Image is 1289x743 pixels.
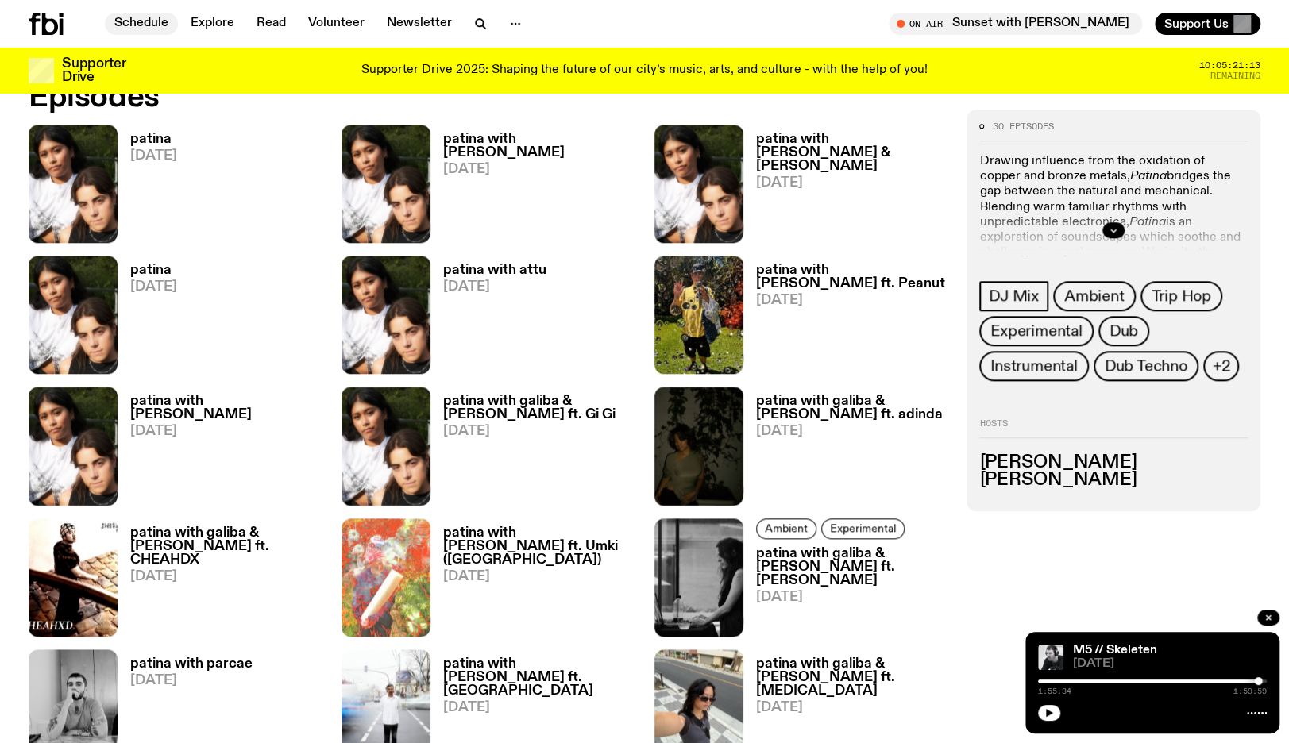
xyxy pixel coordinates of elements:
[130,570,322,583] span: [DATE]
[743,264,948,374] a: patina with [PERSON_NAME] ft. Peanut[DATE]
[118,395,322,505] a: patina with [PERSON_NAME][DATE]
[443,163,635,176] span: [DATE]
[29,83,843,112] h2: Episodes
[989,288,1039,306] span: DJ Mix
[430,395,635,505] a: patina with galiba & [PERSON_NAME] ft. Gi Gi[DATE]
[756,657,948,698] h3: patina with galiba & [PERSON_NAME] ft. [MEDICAL_DATA]
[130,264,177,277] h3: patina
[1098,317,1149,347] a: Dub
[1064,288,1125,306] span: Ambient
[105,13,178,35] a: Schedule
[979,317,1094,347] a: Experimental
[979,455,1248,472] h3: [PERSON_NAME]
[247,13,295,35] a: Read
[1199,61,1260,70] span: 10:05:21:13
[1053,282,1136,312] a: Ambient
[118,133,177,243] a: patina[DATE]
[765,522,808,534] span: Ambient
[443,133,635,160] h3: patina with [PERSON_NAME]
[1073,644,1157,656] a: M5 // Skeleten
[756,591,948,604] span: [DATE]
[830,522,896,534] span: Experimental
[443,701,635,714] span: [DATE]
[1094,352,1198,382] a: Dub Techno
[756,133,948,173] h3: patina with [PERSON_NAME] & [PERSON_NAME]
[443,264,546,277] h3: patina with attu
[979,155,1248,353] p: Drawing influence from the oxidation of copper and bronze metals, bridges the gap between the nat...
[990,358,1078,375] span: Instrumental
[979,472,1248,490] h3: [PERSON_NAME]
[130,425,322,438] span: [DATE]
[377,13,461,35] a: Newsletter
[990,323,1083,341] span: Experimental
[443,657,635,698] h3: patina with [PERSON_NAME] ft. [GEOGRAPHIC_DATA]
[743,133,948,243] a: patina with [PERSON_NAME] & [PERSON_NAME][DATE]
[1105,358,1187,375] span: Dub Techno
[1210,71,1260,80] span: Remaining
[361,64,928,78] p: Supporter Drive 2025: Shaping the future of our city’s music, arts, and culture - with the help o...
[299,13,374,35] a: Volunteer
[130,526,322,567] h3: patina with galiba & [PERSON_NAME] ft. CHEAHDX
[756,547,948,587] h3: patina with galiba & [PERSON_NAME] ft. [PERSON_NAME]
[979,420,1248,439] h2: Hosts
[443,395,635,422] h3: patina with galiba & [PERSON_NAME] ft. Gi Gi
[743,547,948,637] a: patina with galiba & [PERSON_NAME] ft. [PERSON_NAME][DATE]
[756,518,816,539] a: Ambient
[1213,358,1230,375] span: +2
[1038,687,1071,695] span: 1:55:34
[443,570,635,583] span: [DATE]
[430,526,635,637] a: patina with [PERSON_NAME] ft. Umki ([GEOGRAPHIC_DATA])[DATE]
[118,526,322,637] a: patina with galiba & [PERSON_NAME] ft. CHEAHDX[DATE]
[130,657,253,671] h3: patina with parcae
[130,280,177,294] span: [DATE]
[443,526,635,567] h3: patina with [PERSON_NAME] ft. Umki ([GEOGRAPHIC_DATA])
[130,149,177,163] span: [DATE]
[130,674,253,687] span: [DATE]
[756,701,948,714] span: [DATE]
[1140,282,1222,312] a: Trip Hop
[1233,687,1267,695] span: 1:59:59
[181,13,244,35] a: Explore
[1110,323,1138,341] span: Dub
[130,133,177,146] h3: patina
[1203,352,1240,382] button: +2
[756,395,948,422] h3: patina with galiba & [PERSON_NAME] ft. adinda
[821,518,905,539] a: Experimental
[443,280,546,294] span: [DATE]
[1164,17,1229,31] span: Support Us
[130,395,322,422] h3: patina with [PERSON_NAME]
[756,294,948,307] span: [DATE]
[889,13,1142,35] button: On AirSunset with [PERSON_NAME]
[118,264,177,374] a: patina[DATE]
[62,57,125,84] h3: Supporter Drive
[979,282,1048,312] a: DJ Mix
[1073,658,1267,670] span: [DATE]
[1129,171,1166,183] em: Patina
[992,122,1053,131] span: 30 episodes
[1152,288,1211,306] span: Trip Hop
[756,176,948,190] span: [DATE]
[743,395,948,505] a: patina with galiba & [PERSON_NAME] ft. adinda[DATE]
[430,264,546,374] a: patina with attu[DATE]
[443,425,635,438] span: [DATE]
[756,425,948,438] span: [DATE]
[1155,13,1260,35] button: Support Us
[756,264,948,291] h3: patina with [PERSON_NAME] ft. Peanut
[430,133,635,243] a: patina with [PERSON_NAME][DATE]
[979,352,1089,382] a: Instrumental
